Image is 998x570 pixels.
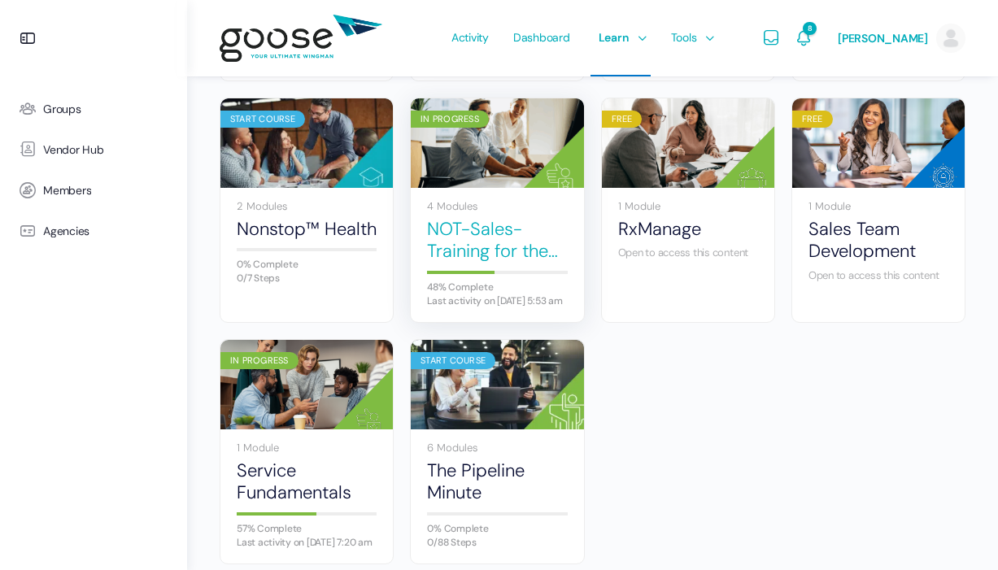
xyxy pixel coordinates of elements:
a: Free [792,98,965,188]
a: Service Fundamentals [237,459,377,504]
div: Open to access this content [808,268,948,283]
a: Vendor Hub [8,129,179,170]
a: In Progress [411,98,583,188]
div: 0% Complete [237,259,377,269]
span: Agencies [43,224,89,238]
a: Agencies [8,211,179,251]
div: In Progress [411,111,489,128]
a: NOT-Sales-Training for the Service Team [427,218,567,263]
span: Vendor Hub [43,143,104,157]
div: 1 Module [808,201,948,211]
div: Start Course [220,111,305,128]
div: Free [602,111,643,128]
a: Groups [8,89,179,129]
div: In Progress [220,352,299,369]
span: Groups [43,102,81,116]
div: 6 Modules [427,442,567,453]
a: RxManage [618,218,758,240]
div: Last activity on [DATE] 5:53 am [427,296,567,306]
div: 2 Modules [237,201,377,211]
div: 0/88 Steps [427,537,567,547]
a: Free [602,98,774,188]
a: Nonstop™ Health [237,218,377,240]
div: 0/7 Steps [237,273,377,283]
a: The Pipeline Minute [427,459,567,504]
div: 57% Complete [237,524,377,533]
a: Start Course [220,98,393,188]
div: 1 Module [618,201,758,211]
a: Sales Team Development [808,218,948,263]
div: Start Course [411,352,495,369]
a: Members [8,170,179,211]
div: Free [792,111,833,128]
iframe: Chat Widget [917,492,998,570]
div: 0% Complete [427,524,567,533]
span: 8 [803,22,817,35]
div: 4 Modules [427,201,567,211]
div: 1 Module [237,442,377,453]
a: In Progress [220,340,393,429]
span: Members [43,184,91,198]
div: 48% Complete [427,282,567,292]
div: Open to access this content [618,246,758,260]
div: Last activity on [DATE] 7:20 am [237,537,377,547]
a: Start Course [411,340,583,429]
span: [PERSON_NAME] [838,31,928,46]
